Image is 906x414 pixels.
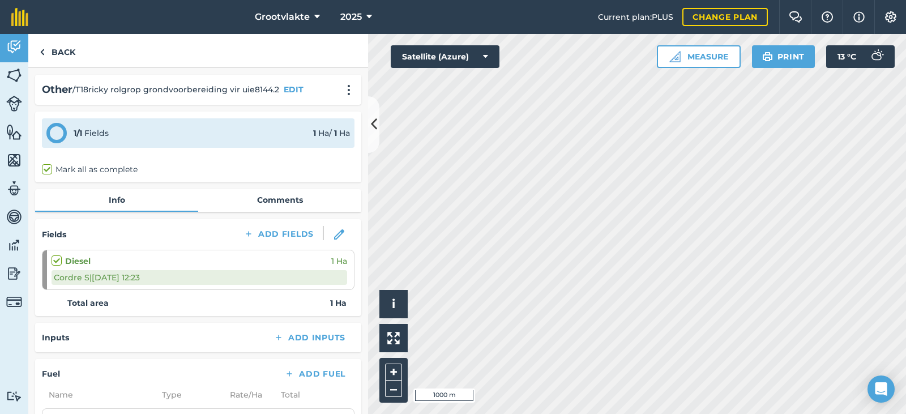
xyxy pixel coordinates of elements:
span: / T18ricky rolgrop grondvoorbereiding vir uie8144.2 [72,83,279,96]
a: Change plan [682,8,768,26]
a: Back [28,34,87,67]
img: svg+xml;base64,PHN2ZyB4bWxucz0iaHR0cDovL3d3dy53My5vcmcvMjAwMC9zdmciIHdpZHRoPSI5IiBoZWlnaHQ9IjI0Ii... [40,45,45,59]
button: i [379,290,408,318]
span: Total [274,389,300,401]
span: 1 Ha [331,255,347,267]
span: 13 ° C [837,45,856,68]
span: i [392,297,395,311]
img: svg+xml;base64,PHN2ZyB4bWxucz0iaHR0cDovL3d3dy53My5vcmcvMjAwMC9zdmciIHdpZHRoPSIxOSIgaGVpZ2h0PSIyNC... [762,50,773,63]
img: svg+xml;base64,PD94bWwgdmVyc2lvbj0iMS4wIiBlbmNvZGluZz0idXRmLTgiPz4KPCEtLSBHZW5lcmF0b3I6IEFkb2JlIE... [6,180,22,197]
div: Fields [74,127,109,139]
div: Cordre S | [DATE] 12:23 [52,270,347,285]
strong: Total area [67,297,109,309]
button: 13 °C [826,45,895,68]
span: Name [42,389,155,401]
img: svg+xml;base64,PHN2ZyB4bWxucz0iaHR0cDovL3d3dy53My5vcmcvMjAwMC9zdmciIHdpZHRoPSI1NiIgaGVpZ2h0PSI2MC... [6,152,22,169]
img: svg+xml;base64,PD94bWwgdmVyc2lvbj0iMS4wIiBlbmNvZGluZz0idXRmLTgiPz4KPCEtLSBHZW5lcmF0b3I6IEFkb2JlIE... [6,237,22,254]
button: Add Fuel [275,366,354,382]
button: Print [752,45,815,68]
strong: 1 / 1 [74,128,82,138]
a: Info [35,189,198,211]
div: Open Intercom Messenger [867,375,895,403]
img: svg+xml;base64,PD94bWwgdmVyc2lvbj0iMS4wIiBlbmNvZGluZz0idXRmLTgiPz4KPCEtLSBHZW5lcmF0b3I6IEFkb2JlIE... [6,39,22,56]
span: Current plan : PLUS [598,11,673,23]
button: + [385,364,402,381]
button: Measure [657,45,741,68]
h2: Other [42,82,72,98]
img: svg+xml;base64,PHN2ZyB4bWxucz0iaHR0cDovL3d3dy53My5vcmcvMjAwMC9zdmciIHdpZHRoPSIxNyIgaGVpZ2h0PSIxNy... [853,10,865,24]
span: Type [155,389,223,401]
img: svg+xml;base64,PD94bWwgdmVyc2lvbj0iMS4wIiBlbmNvZGluZz0idXRmLTgiPz4KPCEtLSBHZW5lcmF0b3I6IEFkb2JlIE... [6,96,22,112]
a: Comments [198,189,361,211]
button: – [385,381,402,397]
button: Add Fields [234,226,323,242]
img: Ruler icon [669,51,681,62]
strong: 1 [313,128,316,138]
img: svg+xml;base64,PD94bWwgdmVyc2lvbj0iMS4wIiBlbmNvZGluZz0idXRmLTgiPz4KPCEtLSBHZW5lcmF0b3I6IEFkb2JlIE... [6,208,22,225]
img: svg+xml;base64,PD94bWwgdmVyc2lvbj0iMS4wIiBlbmNvZGluZz0idXRmLTgiPz4KPCEtLSBHZW5lcmF0b3I6IEFkb2JlIE... [6,265,22,282]
h4: Fuel [42,368,60,380]
label: Mark all as complete [42,164,138,176]
span: 2025 [340,10,362,24]
strong: Diesel [65,255,91,267]
button: EDIT [284,83,304,96]
span: Grootvlakte [255,10,310,24]
h4: Fields [42,228,66,241]
button: Satellite (Azure) [391,45,499,68]
img: Four arrows, one pointing top left, one top right, one bottom right and the last bottom left [387,332,400,344]
img: A cog icon [884,11,898,23]
strong: 1 Ha [330,297,347,309]
button: Add Inputs [264,330,354,345]
img: svg+xml;base64,PD94bWwgdmVyc2lvbj0iMS4wIiBlbmNvZGluZz0idXRmLTgiPz4KPCEtLSBHZW5lcmF0b3I6IEFkb2JlIE... [865,45,888,68]
h4: Inputs [42,331,69,344]
img: fieldmargin Logo [11,8,28,26]
img: svg+xml;base64,PHN2ZyB4bWxucz0iaHR0cDovL3d3dy53My5vcmcvMjAwMC9zdmciIHdpZHRoPSI1NiIgaGVpZ2h0PSI2MC... [6,67,22,84]
div: Ha / Ha [313,127,350,139]
img: Two speech bubbles overlapping with the left bubble in the forefront [789,11,802,23]
img: svg+xml;base64,PD94bWwgdmVyc2lvbj0iMS4wIiBlbmNvZGluZz0idXRmLTgiPz4KPCEtLSBHZW5lcmF0b3I6IEFkb2JlIE... [6,294,22,310]
img: svg+xml;base64,PHN2ZyB4bWxucz0iaHR0cDovL3d3dy53My5vcmcvMjAwMC9zdmciIHdpZHRoPSIyMCIgaGVpZ2h0PSIyNC... [342,84,356,96]
strong: 1 [334,128,337,138]
img: svg+xml;base64,PHN2ZyB3aWR0aD0iMTgiIGhlaWdodD0iMTgiIHZpZXdCb3g9IjAgMCAxOCAxOCIgZmlsbD0ibm9uZSIgeG... [334,229,344,240]
img: svg+xml;base64,PHN2ZyB4bWxucz0iaHR0cDovL3d3dy53My5vcmcvMjAwMC9zdmciIHdpZHRoPSI1NiIgaGVpZ2h0PSI2MC... [6,123,22,140]
img: svg+xml;base64,PD94bWwgdmVyc2lvbj0iMS4wIiBlbmNvZGluZz0idXRmLTgiPz4KPCEtLSBHZW5lcmF0b3I6IEFkb2JlIE... [6,391,22,402]
img: A question mark icon [820,11,834,23]
span: Rate/ Ha [223,389,274,401]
